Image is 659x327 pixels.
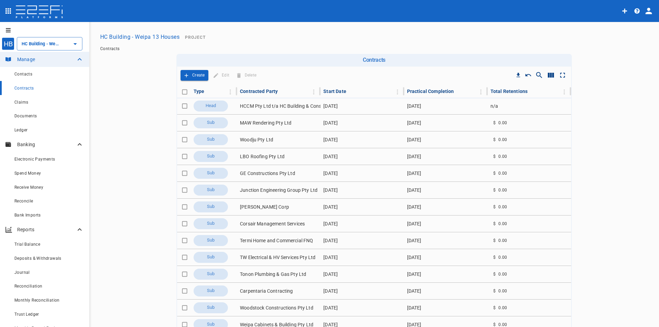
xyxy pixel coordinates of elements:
td: [DATE] [321,148,404,165]
td: MAW Rendering Pty Ltd [237,115,321,131]
button: Column Actions [392,86,403,97]
td: [DATE] [321,165,404,182]
td: [DATE] [321,199,404,215]
td: HCCM Pty Ltd t/a HC Building & Construction [237,98,321,114]
p: Banking [17,141,76,148]
span: Sub [203,187,219,193]
span: $ [493,171,496,176]
td: [DATE] [321,98,404,114]
td: [DATE] [404,300,488,316]
td: [DATE] [321,283,404,299]
button: Create [181,70,208,81]
span: $ [493,205,496,209]
span: $ [493,120,496,125]
span: Toggle select row [180,152,189,161]
td: [DATE] [404,148,488,165]
span: Receive Money [14,185,43,190]
span: 0.00 [498,322,507,327]
span: 0.00 [498,221,507,226]
span: Sub [203,170,219,176]
td: Tonon Plumbing & Gas Pty Ltd [237,266,321,282]
span: Reconciliation [14,284,43,289]
span: Project [185,35,206,40]
span: Trial Balance [14,242,40,247]
span: Claims [14,100,28,105]
span: Deposits & Withdrawals [14,256,61,261]
span: Toggle select row [180,135,189,144]
span: Bank Imports [14,213,41,218]
span: Toggle select row [180,286,189,296]
td: [DATE] [321,115,404,131]
p: Create [192,71,205,79]
span: Monthly Reconciliation [14,298,60,303]
td: TW Electrical & HV Services Pty Ltd [237,249,321,266]
div: HB [2,37,14,50]
button: Open [70,39,80,49]
td: Carpentaria Contracting [237,283,321,299]
span: Electronic Payments [14,157,55,162]
span: Sub [203,254,219,260]
span: $ [493,305,496,310]
span: Reconcile [14,199,33,203]
td: [PERSON_NAME] Corp [237,199,321,215]
span: Journal [14,270,30,275]
span: 0.00 [498,305,507,310]
span: 0.00 [498,272,507,277]
a: Contracts [100,46,120,51]
span: Sub [203,288,219,294]
td: [DATE] [404,131,488,148]
span: 0.00 [498,154,507,159]
span: Contacts [14,72,32,77]
button: Column Actions [308,86,319,97]
td: [DATE] [321,249,404,266]
td: [DATE] [321,300,404,316]
span: Sub [203,304,219,311]
p: Reports [17,226,76,233]
td: [DATE] [321,182,404,198]
span: Documents [14,114,37,118]
span: $ [493,272,496,277]
td: [DATE] [404,215,488,232]
span: Add [181,70,208,81]
span: $ [493,255,496,260]
span: $ [493,188,496,192]
button: Column Actions [475,86,486,97]
span: $ [493,154,496,159]
td: [DATE] [321,266,404,282]
div: Start Date [323,87,346,95]
p: Manage [17,56,76,63]
span: Toggle select row [180,236,189,245]
span: Toggle select row [180,185,189,195]
span: $ [493,221,496,226]
span: Sub [203,271,219,277]
span: $ [493,137,496,142]
span: Toggle select row [180,168,189,178]
td: [DATE] [404,199,488,215]
div: Total Retentions [490,87,528,95]
span: Sub [203,119,219,126]
button: HC Building - Weipa 13 Houses [97,30,182,44]
span: Sub [203,153,219,160]
span: Contracts [14,86,34,91]
td: Woodstock Constructions Pty Ltd [237,300,321,316]
td: [DATE] [404,98,488,114]
td: Woodju Pty Ltd [237,131,321,148]
div: Type [194,87,205,95]
input: HC Building - Weipa 13 Houses [20,40,60,47]
div: Practical Completion [407,87,454,95]
span: Head [201,103,220,109]
span: Sub [203,237,219,244]
span: Toggle select all [180,87,189,97]
span: Toggle select row [180,118,189,128]
td: [DATE] [404,115,488,131]
span: Toggle select row [180,101,189,111]
span: Toggle select row [180,303,189,313]
td: Termi Home and Commercial FNQ [237,232,321,249]
span: Sub [203,203,219,210]
span: 0.00 [498,137,507,142]
td: [DATE] [404,266,488,282]
span: Toggle select row [180,253,189,262]
td: Corsair Management Services [237,215,321,232]
span: Ledger [14,128,27,132]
